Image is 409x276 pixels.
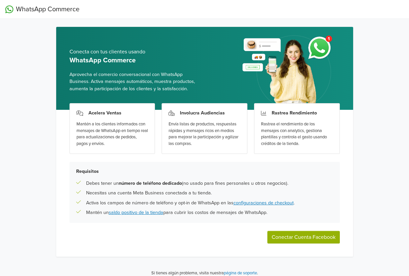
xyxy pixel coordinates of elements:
button: Conectar Cuenta Facebook [267,231,340,243]
a: saldo positivo de la tienda [109,210,163,215]
a: página de soporte [224,270,257,276]
p: Mantén un para cubrir los costos de mensajes de WhatsApp. [86,209,267,216]
p: Activa los campos de número de teléfono y opt-in de WhatsApp en las . [86,199,295,207]
a: configuraciones de checkout [233,200,294,206]
h5: Conecta con tus clientes usando [69,49,200,55]
h3: Acelera Ventas [88,110,121,116]
img: whatsapp_setup_banner [237,32,340,110]
span: WhatsApp Commerce [16,4,79,14]
div: Rastrea el rendimiento de los mensajes con analytics, gestiona plantillas y controla el gasto usa... [261,121,333,147]
div: Mantén a los clientes informados con mensajes de WhatsApp en tiempo real para actualizaciones de ... [76,121,148,147]
p: Necesitas una cuenta Meta Business conectada a tu tienda. [86,189,212,197]
div: Envía listas de productos, respuestas rápidas y mensajes ricos en medios para mejorar la particip... [169,121,240,147]
h3: Involucra Audiencias [180,110,225,116]
h3: Rastrea Rendimiento [272,110,317,116]
h5: Requisitos [76,169,333,174]
p: Debes tener un (no usado para fines personales u otros negocios). [86,180,288,187]
img: WhatsApp [5,5,13,13]
h5: WhatsApp Commerce [69,56,200,64]
b: número de teléfono dedicado [119,180,182,186]
span: Aprovecha el comercio conversacional con WhatsApp Business. Activa mensajes automáticos, muestra ... [69,71,200,93]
